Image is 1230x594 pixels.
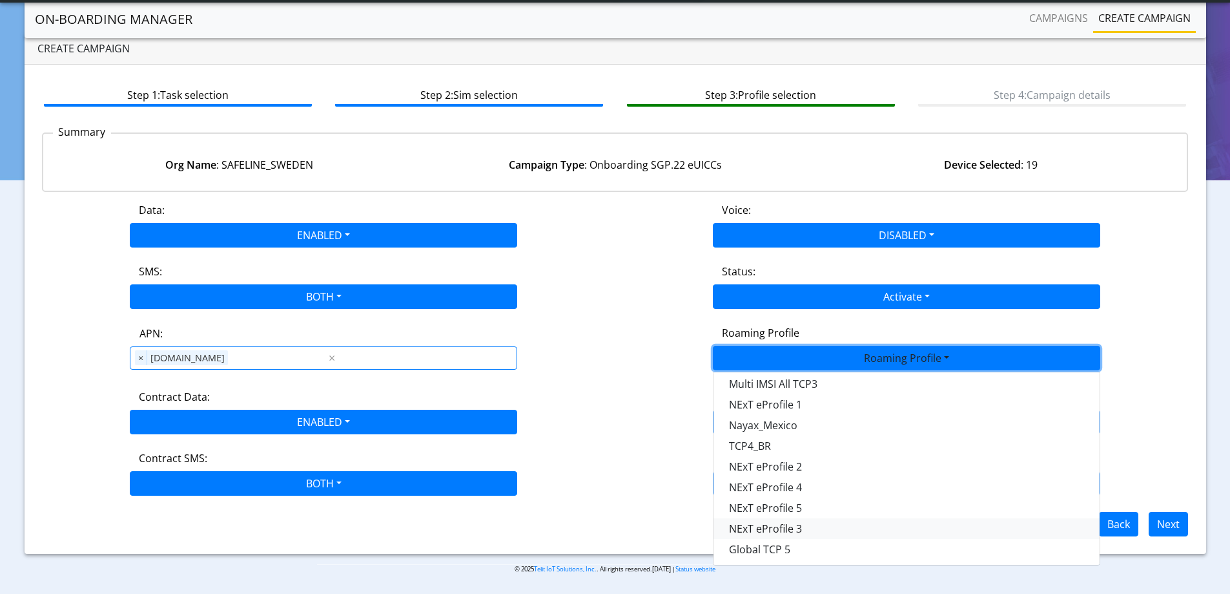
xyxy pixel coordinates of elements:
[139,264,162,279] label: SMS:
[51,157,427,173] div: : SAFELINE_SWEDEN
[25,33,1206,65] div: Create campaign
[335,82,603,107] btn: Step 2: Sim selection
[130,410,517,434] button: ENABLED
[1099,512,1138,536] button: Back
[44,82,312,107] btn: Step 1: Task selection
[713,346,1100,370] button: Roaming Profile
[713,456,1100,477] button: NExT eProfile 2
[130,223,517,248] button: ENABLED
[534,565,597,573] a: Telit IoT Solutions, Inc.
[722,202,751,218] label: Voice:
[944,158,1021,172] strong: Device Selected
[713,372,1100,566] div: ENABLED
[1093,5,1196,31] a: Create campaign
[627,82,895,107] btn: Step 3: Profile selection
[713,518,1100,539] button: NExT eProfile 3
[713,284,1100,309] button: Activate
[139,202,165,218] label: Data:
[713,498,1100,518] button: NExT eProfile 5
[509,158,584,172] strong: Campaign Type
[139,451,207,466] label: Contract SMS:
[713,394,1100,415] button: NExT eProfile 1
[327,350,338,366] span: Clear all
[803,157,1179,173] div: : 19
[1024,5,1093,31] a: Campaigns
[317,564,913,574] p: © 2025 . All rights reserved.[DATE] |
[1149,512,1188,536] button: Next
[427,157,803,173] div: : Onboarding SGP.22 eUICCs
[165,158,216,172] strong: Org Name
[713,477,1100,498] button: NExT eProfile 4
[139,389,210,405] label: Contract Data:
[147,350,228,366] span: [DOMAIN_NAME]
[713,539,1100,560] button: Global TCP 5
[139,326,163,341] label: APN:
[713,415,1100,436] button: Nayax_Mexico
[722,325,799,341] label: Roaming Profile
[53,124,111,140] p: Summary
[713,223,1100,248] button: DISABLED
[130,471,517,496] button: BOTH
[675,565,715,573] a: Status website
[722,264,755,279] label: Status:
[918,82,1186,107] btn: Step 4: Campaign details
[130,284,517,309] button: BOTH
[713,436,1100,456] button: TCP4_BR
[35,6,192,32] a: On-Boarding Manager
[135,350,147,366] span: ×
[713,374,1100,394] button: Multi IMSI All TCP3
